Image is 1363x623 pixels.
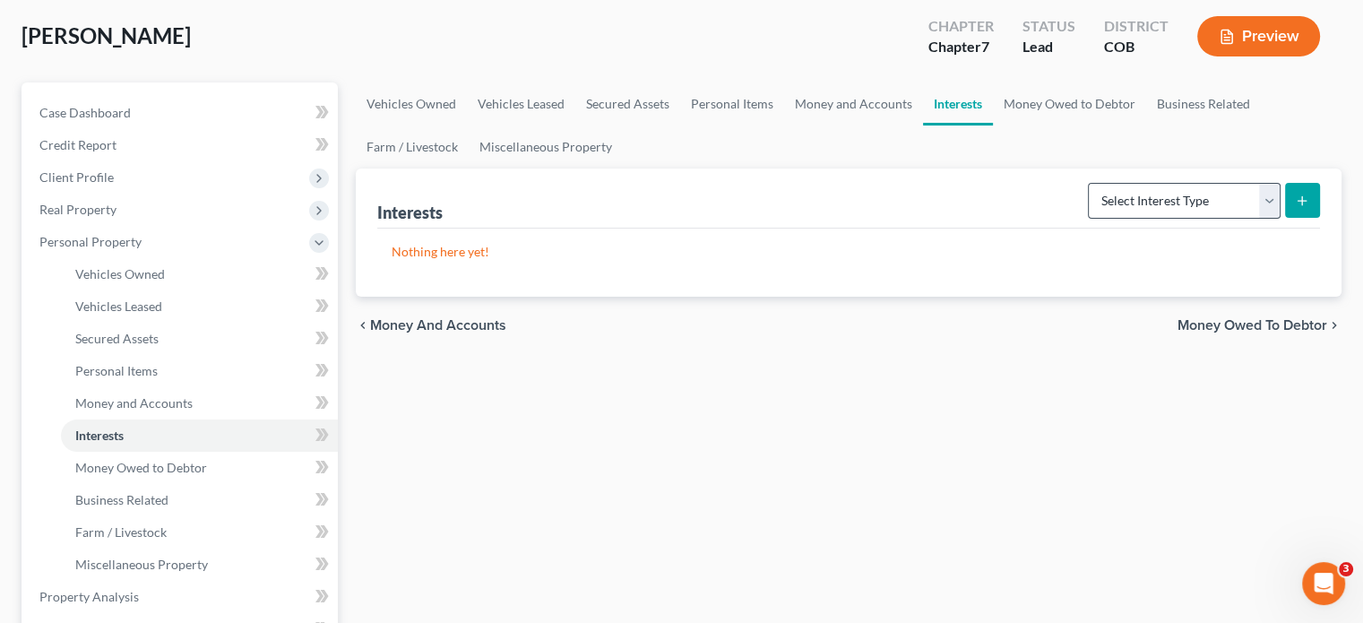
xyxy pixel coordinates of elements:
[14,341,344,575] div: Emma says…
[75,299,162,314] span: Vehicles Leased
[923,82,993,125] a: Interests
[22,22,191,48] span: [PERSON_NAME]
[377,202,443,223] div: Interests
[307,479,336,507] button: Send a message…
[39,234,142,249] span: Personal Property
[75,460,207,475] span: Money Owed to Debtor
[14,341,294,536] div: Here some additional details from our Help Center, as well as direct support contact information ...
[61,290,338,323] a: Vehicles Leased
[75,363,158,378] span: Personal Items
[575,82,680,125] a: Secured Assets
[1022,16,1075,37] div: Status
[928,16,994,37] div: Chapter
[61,258,338,290] a: Vehicles Owned
[1339,562,1353,576] span: 3
[14,212,344,341] div: Emma says…
[61,549,338,581] a: Miscellaneous Property
[1022,37,1075,57] div: Lead
[981,38,989,55] span: 7
[56,112,343,156] a: More in the Help Center
[75,428,124,443] span: Interests
[356,318,506,333] button: chevron_left Money and Accounts
[39,169,114,185] span: Client Profile
[75,395,193,411] span: Money and Accounts
[87,9,151,22] h1: Operator
[467,82,575,125] a: Vehicles Leased
[1327,318,1341,333] i: chevron_right
[87,22,223,40] p: The team can also help
[29,222,280,328] div: Hi [PERSON_NAME]! Not sure if we will be able to help with MFA compliance requirements, as the ne...
[25,97,338,129] a: Case Dashboard
[39,105,131,120] span: Case Dashboard
[1178,318,1327,333] span: Money Owed to Debtor
[25,581,338,613] a: Property Analysis
[56,486,71,500] button: Gif picker
[61,420,338,452] a: Interests
[356,82,467,125] a: Vehicles Owned
[680,82,784,125] a: Personal Items
[61,452,338,484] a: Money Owed to Debtor
[315,7,347,39] div: Close
[12,7,46,41] button: go back
[39,137,116,152] span: Credit Report
[28,486,42,500] button: Emoji picker
[114,486,128,500] button: Start recording
[61,355,338,387] a: Personal Items
[356,318,370,333] i: chevron_left
[61,516,338,549] a: Farm / Livestock
[61,387,338,420] a: Money and Accounts
[61,484,338,516] a: Business Related
[39,589,139,604] span: Property Analysis
[56,65,343,112] div: ECF Access Denied
[15,448,343,479] textarea: Message…
[54,173,72,191] img: Profile image for Emma
[77,176,177,188] b: [PERSON_NAME]
[14,118,43,147] img: Profile image for Operator
[73,81,206,95] strong: ECF Access Denied
[1146,82,1261,125] a: Business Related
[75,557,208,572] span: Miscellaneous Property
[39,202,116,217] span: Real Property
[392,243,1306,261] p: Nothing here yet!
[1104,16,1169,37] div: District
[784,82,923,125] a: Money and Accounts
[928,37,994,57] div: Chapter
[280,7,315,41] button: Home
[1197,16,1320,56] button: Preview
[1178,318,1341,333] button: Money Owed to Debtor chevron_right
[29,351,280,421] div: Here some additional details from our Help Center, as well as direct support contact information ...
[14,170,344,212] div: Emma says…
[75,331,159,346] span: Secured Assets
[75,492,168,507] span: Business Related
[1302,562,1345,605] iframe: Intercom live chat
[30,422,279,545] div: PACER Multi-Factor Authentication Now Required for ECF Filing
[993,82,1146,125] a: Money Owed to Debtor
[124,126,293,142] span: More in the Help Center
[1104,37,1169,57] div: COB
[61,323,338,355] a: Secured Assets
[85,486,99,500] button: Upload attachment
[25,129,338,161] a: Credit Report
[51,10,80,39] img: Profile image for Operator
[14,212,294,339] div: Hi [PERSON_NAME]! Not sure if we will be able to help with MFA compliance requirements, as the ne...
[47,437,261,493] div: PACER Multi-Factor Authentication Now Required for ECF Filing
[77,174,306,190] div: joined the conversation
[356,125,469,169] a: Farm / Livestock
[469,125,623,169] a: Miscellaneous Property
[75,524,167,540] span: Farm / Livestock
[75,266,165,281] span: Vehicles Owned
[370,318,506,333] span: Money and Accounts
